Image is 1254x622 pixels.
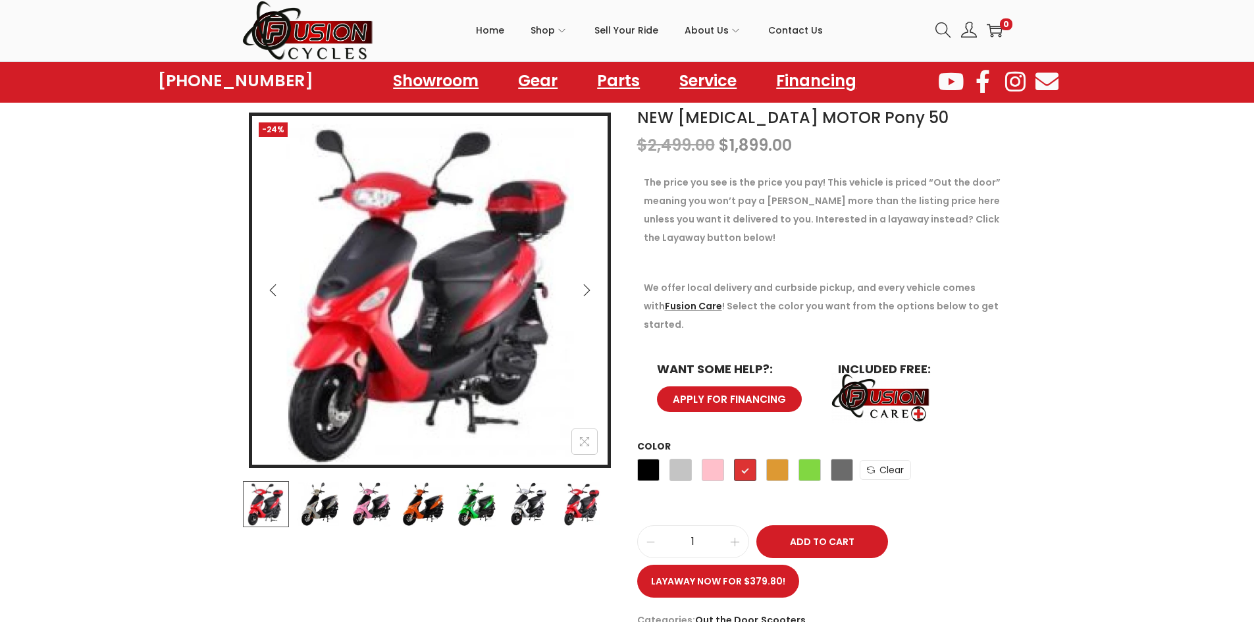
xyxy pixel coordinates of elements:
[768,1,823,60] a: Contact Us
[259,276,288,305] button: Previous
[665,299,722,313] a: Fusion Care
[685,1,742,60] a: About Us
[838,363,993,375] h6: INCLUDED FREE:
[584,66,653,96] a: Parts
[987,22,1003,38] a: 0
[657,363,812,375] h6: WANT SOME HELP?:
[685,14,729,47] span: About Us
[158,72,313,90] a: [PHONE_NUMBER]
[531,14,555,47] span: Shop
[763,66,870,96] a: Financing
[719,134,792,156] bdi: 1,899.00
[860,460,911,480] a: Clear
[644,173,1006,247] p: The price you see is the price you pay! This vehicle is priced “Out the door” meaning you won’t p...
[644,278,1006,334] p: We offer local delivery and curbside pickup, and every vehicle comes with ! Select the color you ...
[572,276,601,305] button: Next
[506,481,552,527] img: Product image
[380,66,492,96] a: Showroom
[531,1,568,60] a: Shop
[657,386,802,412] a: APPLY FOR FINANCING
[594,14,658,47] span: Sell Your Ride
[638,532,748,551] input: Product quantity
[476,14,504,47] span: Home
[400,481,446,527] img: Product image
[637,134,715,156] bdi: 2,499.00
[505,66,571,96] a: Gear
[666,66,750,96] a: Service
[243,481,289,527] img: Product image
[637,440,671,453] label: Color
[454,481,500,527] img: Product image
[673,394,786,404] span: APPLY FOR FINANCING
[719,134,729,156] span: $
[295,481,341,527] img: Product image
[374,1,926,60] nav: Primary navigation
[756,525,888,558] button: Add to Cart
[768,14,823,47] span: Contact Us
[637,134,648,156] span: $
[252,116,608,471] img: NEW TAO MOTOR Pony 50
[380,66,870,96] nav: Menu
[594,1,658,60] a: Sell Your Ride
[348,481,394,527] img: Product image
[476,1,504,60] a: Home
[637,565,799,598] a: Layaway now for $379.80!
[559,481,605,527] img: Product image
